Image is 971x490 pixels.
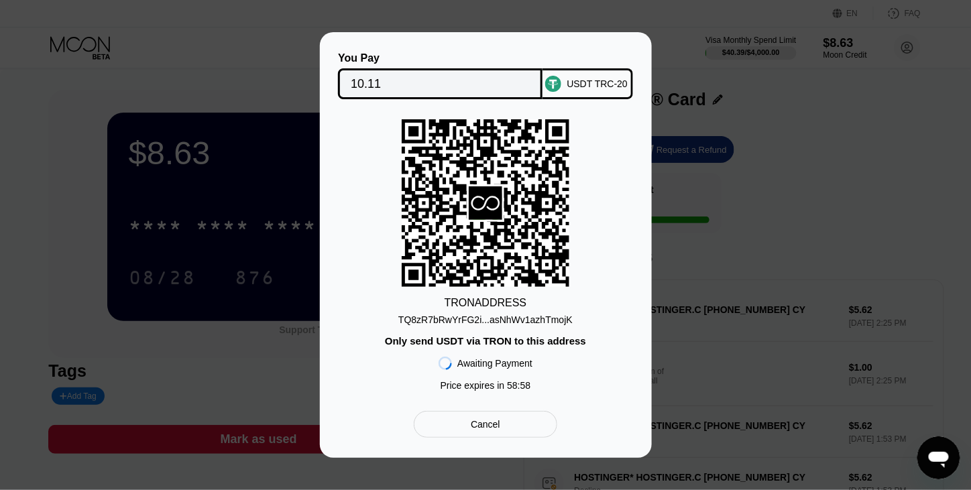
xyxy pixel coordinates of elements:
div: Awaiting Payment [457,358,532,369]
div: Cancel [414,411,557,438]
div: You PayUSDT TRC-20 [340,52,632,99]
iframe: Button to launch messaging window [917,436,960,479]
div: Price expires in [441,380,531,391]
div: TQ8zR7bRwYrFG2i...asNhWv1azhTmojK [398,309,573,325]
div: TRON ADDRESS [445,297,527,309]
div: Only send USDT via TRON to this address [385,335,586,347]
div: USDT TRC-20 [567,78,628,89]
div: TQ8zR7bRwYrFG2i...asNhWv1azhTmojK [398,314,573,325]
span: 58 : 58 [507,380,530,391]
div: Cancel [471,418,500,430]
div: You Pay [338,52,542,64]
